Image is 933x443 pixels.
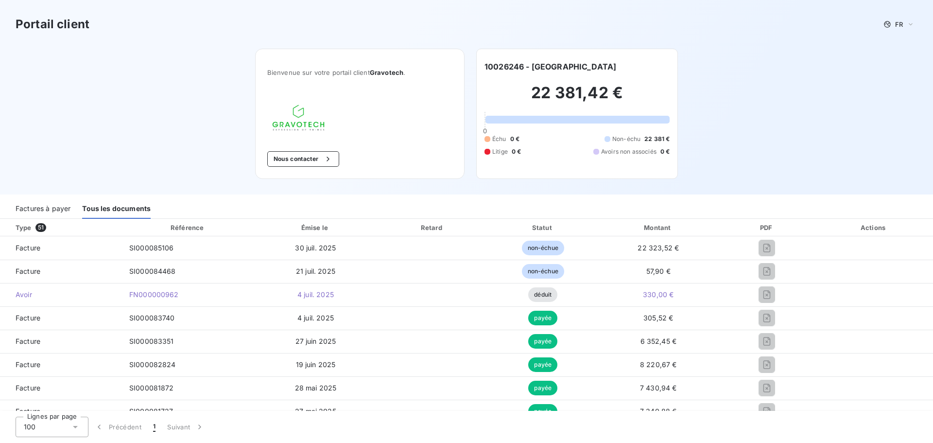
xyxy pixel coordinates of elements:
[153,422,155,432] span: 1
[267,69,452,76] span: Bienvenue sur votre portail client .
[640,384,677,392] span: 7 430,94 €
[24,422,35,432] span: 100
[16,198,70,219] div: Factures à payer
[8,290,114,300] span: Avoir
[640,337,677,345] span: 6 352,45 €
[295,337,336,345] span: 27 juin 2025
[10,223,120,232] div: Type
[297,314,334,322] span: 4 juil. 2025
[8,243,114,253] span: Facture
[528,287,557,302] span: déduit
[129,314,175,322] span: SI000083740
[522,264,564,279] span: non-échue
[484,61,616,72] h6: 10026246 - [GEOGRAPHIC_DATA]
[296,360,336,369] span: 19 juin 2025
[646,267,671,275] span: 57,90 €
[512,147,521,156] span: 0 €
[297,290,334,299] span: 4 juil. 2025
[257,223,375,232] div: Émise le
[379,223,486,232] div: Retard
[492,147,508,156] span: Litige
[88,417,147,437] button: Précédent
[295,384,337,392] span: 28 mai 2025
[295,407,336,415] span: 27 mai 2025
[129,244,174,252] span: SI000085106
[612,135,640,143] span: Non-échu
[171,224,204,231] div: Référence
[147,417,161,437] button: 1
[640,360,677,369] span: 8 220,67 €
[492,135,506,143] span: Échu
[8,360,114,370] span: Facture
[129,384,174,392] span: SI000081872
[895,20,903,28] span: FR
[640,407,677,415] span: 7 340,88 €
[522,241,564,255] span: non-échue
[16,16,89,33] h3: Portail client
[601,147,657,156] span: Avoirs non associés
[490,223,596,232] div: Statut
[267,151,339,167] button: Nous contacter
[528,334,557,349] span: payée
[82,198,151,219] div: Tous les documents
[600,223,717,232] div: Montant
[35,223,46,232] span: 51
[8,407,114,416] span: Facture
[643,314,673,322] span: 305,52 €
[483,127,487,135] span: 0
[8,313,114,323] span: Facture
[267,100,329,136] img: Company logo
[8,266,114,276] span: Facture
[638,244,679,252] span: 22 323,52 €
[295,244,336,252] span: 30 juil. 2025
[484,83,670,112] h2: 22 381,42 €
[129,360,176,369] span: SI000082824
[817,223,931,232] div: Actions
[644,135,670,143] span: 22 381 €
[721,223,813,232] div: PDF
[129,407,173,415] span: SI000081727
[8,383,114,393] span: Facture
[296,267,335,275] span: 21 juil. 2025
[370,69,403,76] span: Gravotech
[129,337,174,345] span: SI000083351
[8,337,114,346] span: Facture
[643,290,674,299] span: 330,00 €
[660,147,670,156] span: 0 €
[528,357,557,372] span: payée
[129,290,179,299] span: FN000000962
[510,135,519,143] span: 0 €
[129,267,176,275] span: SI000084468
[528,311,557,325] span: payée
[528,381,557,395] span: payée
[528,404,557,419] span: payée
[161,417,210,437] button: Suivant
